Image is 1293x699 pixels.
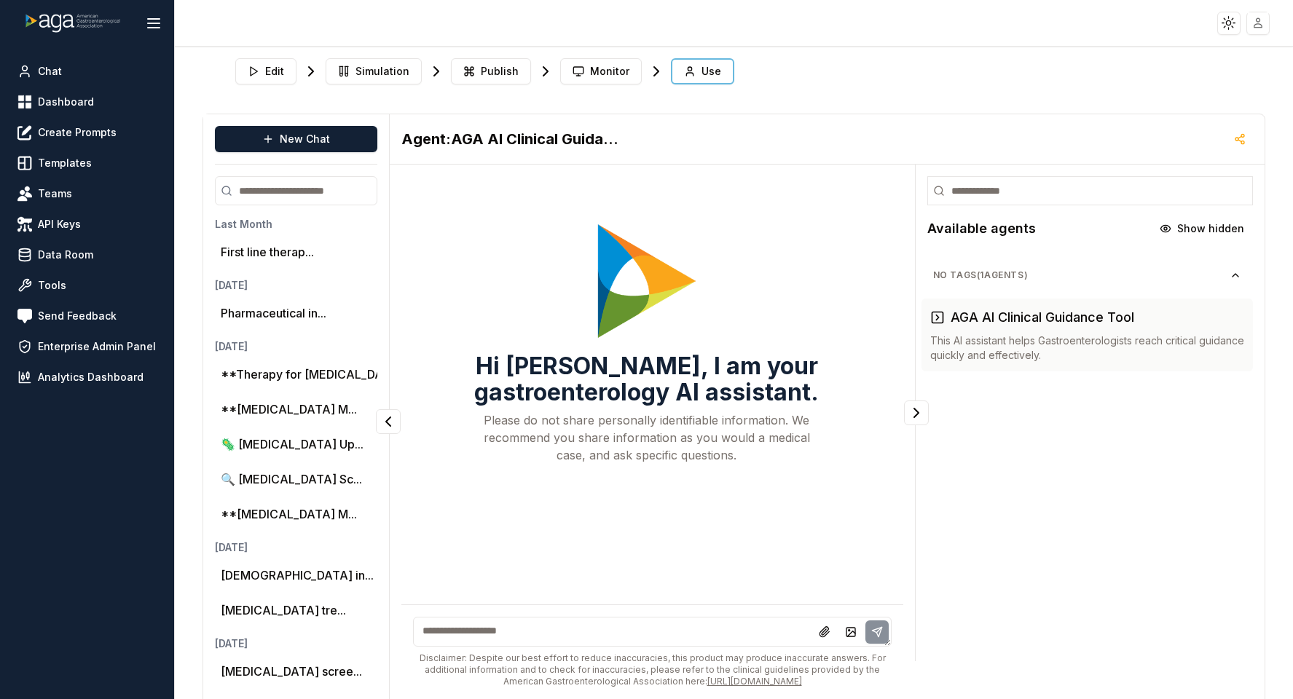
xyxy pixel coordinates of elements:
span: Data Room [38,248,93,262]
a: Dashboard [12,89,162,115]
a: Analytics Dashboard [12,364,162,390]
button: **[MEDICAL_DATA] M... [221,400,357,418]
button: No Tags(1agents) [921,264,1253,287]
h2: AGA AI Clinical Guidance Tool [401,129,620,149]
button: 🦠 [MEDICAL_DATA] Up... [221,435,363,453]
h3: Hi [PERSON_NAME], I am your gastroenterology AI assistant. [401,353,891,406]
h2: Available agents [927,218,1036,239]
span: API Keys [38,217,81,232]
a: Enterprise Admin Panel [12,333,162,360]
span: Use [701,64,721,79]
a: Templates [12,150,162,176]
a: Teams [12,181,162,207]
button: 🔍 [MEDICAL_DATA] Sc... [221,470,362,488]
a: Create Prompts [12,119,162,146]
span: Edit [265,64,284,79]
span: Teams [38,186,72,201]
button: **[MEDICAL_DATA] M... [221,505,357,523]
div: Disclaimer: Despite our best effort to reduce inaccuracies, this product may produce inaccurate a... [413,652,891,687]
span: Chat [38,64,62,79]
span: No Tags ( 1 agents) [933,269,1230,281]
button: New Chat [215,126,377,152]
button: Monitor [560,58,642,84]
button: **Therapy for [MEDICAL_DATA]... [221,366,412,383]
img: Welcome Owl [592,221,701,341]
button: Use [671,58,734,84]
button: Pharmaceutical in... [221,304,326,322]
img: feedback [17,309,32,323]
h3: [DATE] [215,278,435,293]
h3: [DATE] [215,339,435,354]
span: Monitor [590,64,629,79]
a: Chat [12,58,162,84]
h3: Last Month [215,217,435,232]
span: Analytics Dashboard [38,370,144,384]
span: Templates [38,156,92,170]
p: Please do not share personally identifiable information. We recommend you share information as yo... [484,411,810,464]
p: This AI assistant helps Gastroenterologists reach critical guidance quickly and effectively. [930,333,1244,363]
button: Publish [451,58,531,84]
button: Collapse panel [904,400,929,425]
h3: AGA AI Clinical Guidance Tool [951,307,1134,328]
img: placeholder-user.jpg [1248,12,1269,33]
a: API Keys [12,211,162,237]
h3: [DATE] [215,636,435,651]
span: Enterprise Admin Panel [38,339,156,354]
button: Simulation [326,58,422,84]
h3: [DATE] [215,540,435,555]
span: Simulation [355,64,409,79]
span: Send Feedback [38,309,117,323]
button: First line therap... [221,243,314,261]
a: Tools [12,272,162,299]
button: Edit [235,58,296,84]
span: Publish [481,64,519,79]
span: Tools [38,278,66,293]
a: Data Room [12,242,162,268]
button: [DEMOGRAPHIC_DATA] in... [221,566,374,584]
span: Dashboard [38,95,94,109]
a: [URL][DOMAIN_NAME] [707,676,802,687]
a: Send Feedback [12,303,162,329]
button: Collapse panel [376,409,401,434]
button: Show hidden [1151,217,1253,240]
button: [MEDICAL_DATA] scree... [221,663,362,680]
button: [MEDICAL_DATA] tre... [221,601,346,619]
span: Show hidden [1177,221,1244,236]
span: Create Prompts [38,125,117,140]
